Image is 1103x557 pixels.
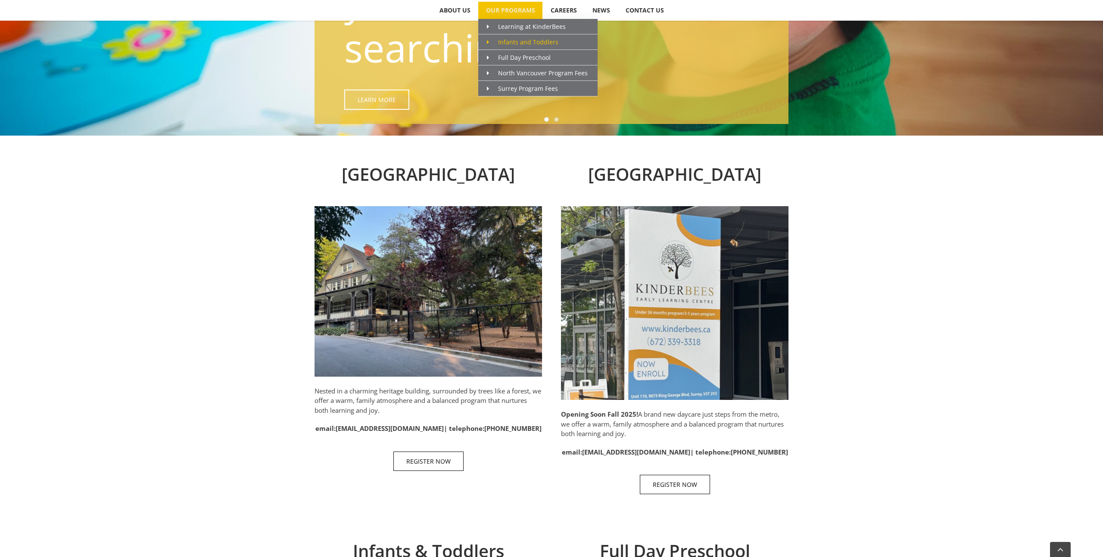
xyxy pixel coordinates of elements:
[561,410,638,418] strong: Opening Soon Fall 2025!
[487,53,551,62] span: Full Day Preschool
[561,409,788,439] p: A brand new daycare just steps from the metro, we offer a warm, family atmosphere and a balanced ...
[561,161,788,187] h2: [GEOGRAPHIC_DATA]
[626,7,664,13] span: CONTACT US
[358,96,396,103] span: Learn More
[486,7,535,13] span: OUR PROGRAMS
[640,475,710,494] a: REGISTER NOW
[582,448,690,456] a: [EMAIL_ADDRESS][DOMAIN_NAME]
[478,34,598,50] a: Infants and Toddlers
[484,424,542,433] a: [PHONE_NUMBER]
[561,205,788,214] a: Surrey
[344,90,409,110] a: Learn More
[562,448,788,456] strong: email: | telephone:
[315,386,542,415] p: Nested in a charming heritage building, surrounded by trees like a forest, we offer a warm, famil...
[478,81,598,96] a: Surrey Program Fees
[406,458,451,465] span: REGISTER NOW
[487,69,588,77] span: North Vancouver Program Fees
[544,117,549,122] a: 1
[478,2,542,19] a: OUR PROGRAMS
[554,117,559,122] a: 2
[478,19,598,34] a: Learning at KinderBees
[487,84,558,93] span: Surrey Program Fees
[487,22,566,31] span: Learning at KinderBees
[585,2,617,19] a: NEWS
[478,50,598,65] a: Full Day Preschool
[478,65,598,81] a: North Vancouver Program Fees
[653,481,697,488] span: REGISTER NOW
[618,2,671,19] a: CONTACT US
[439,7,470,13] span: ABOUT US
[315,161,542,187] h2: [GEOGRAPHIC_DATA]
[731,448,788,456] a: [PHONE_NUMBER]
[393,452,464,471] a: REGISTER NOW
[315,424,542,433] strong: email: | telephone:
[336,424,444,433] a: [EMAIL_ADDRESS][DOMAIN_NAME]
[543,2,584,19] a: CAREERS
[432,2,478,19] a: ABOUT US
[551,7,577,13] span: CAREERS
[315,206,542,377] img: IMG_4792
[592,7,610,13] span: NEWS
[487,38,558,46] span: Infants and Toddlers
